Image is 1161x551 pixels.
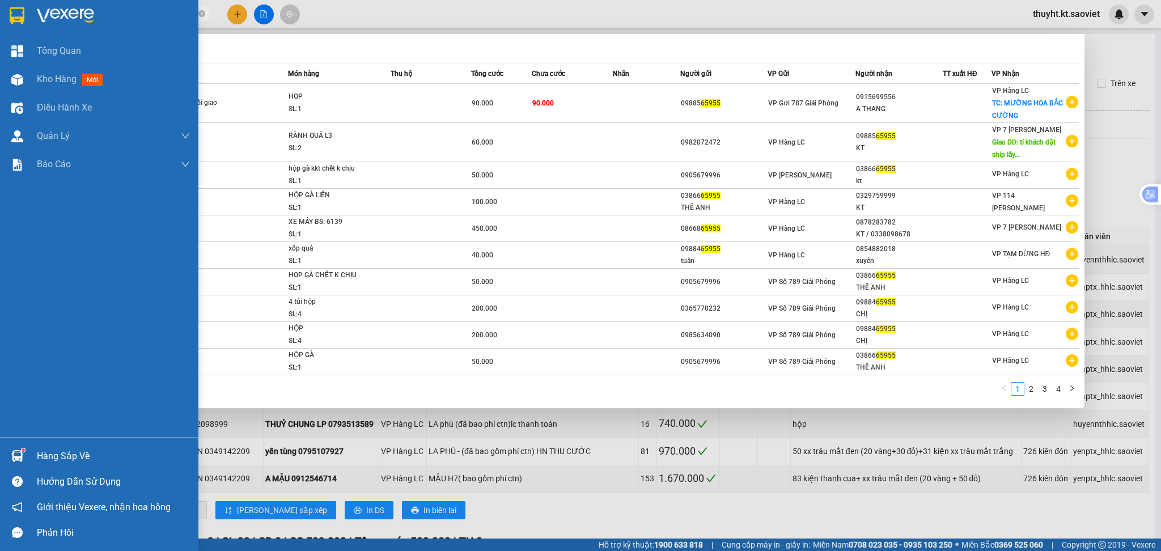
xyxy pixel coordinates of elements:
[289,282,374,294] div: SL: 1
[289,349,374,362] div: HỘP GÀ
[856,282,943,294] div: THẾ ANH
[992,277,1029,285] span: VP Hàng LC
[997,382,1011,396] li: Previous Page
[1066,168,1078,180] span: plus-circle
[768,70,789,78] span: VP Gửi
[856,142,943,154] div: KT
[289,202,374,214] div: SL: 1
[701,245,721,253] span: 65955
[532,99,554,107] span: 90.000
[472,358,493,366] span: 50.000
[1066,328,1078,340] span: plus-circle
[11,102,23,114] img: warehouse-icon
[289,163,374,175] div: hộp gà kkt chết k chịu
[1066,194,1078,207] span: plus-circle
[37,129,70,143] span: Quản Lý
[289,142,374,155] div: SL: 2
[768,198,805,206] span: VP Hàng LC
[681,255,768,267] div: tuân
[876,165,896,173] span: 65955
[701,99,721,107] span: 65955
[1052,383,1065,395] a: 4
[11,159,23,171] img: solution-icon
[768,358,836,366] span: VP Số 789 Giải Phóng
[856,270,943,282] div: 03866
[1001,385,1007,392] span: left
[37,74,77,84] span: Kho hàng
[997,382,1011,396] button: left
[856,130,943,142] div: 09885
[289,335,374,347] div: SL: 4
[472,224,497,232] span: 450.000
[391,70,412,78] span: Thu hộ
[992,126,1061,134] span: VP 7 [PERSON_NAME]
[992,192,1045,212] span: VP 114 [PERSON_NAME]
[768,278,836,286] span: VP Số 789 Giải Phóng
[1066,96,1078,108] span: plus-circle
[37,44,81,58] span: Tổng Quan
[876,132,896,140] span: 65955
[768,251,805,259] span: VP Hàng LC
[1066,354,1078,367] span: plus-circle
[1066,135,1078,147] span: plus-circle
[1066,274,1078,287] span: plus-circle
[992,170,1029,178] span: VP Hàng LC
[856,190,943,202] div: 0329759999
[472,304,497,312] span: 200.000
[701,224,721,232] span: 65955
[181,160,190,169] span: down
[681,303,768,315] div: 0365770232
[289,308,374,321] div: SL: 4
[681,356,768,368] div: 0905679996
[992,223,1061,231] span: VP 7 [PERSON_NAME]
[11,45,23,57] img: dashboard-icon
[1052,382,1065,396] li: 4
[289,103,374,116] div: SL: 1
[876,298,896,306] span: 65955
[992,250,1050,258] span: VP TẠM DỪNG HĐ
[768,138,805,146] span: VP Hàng LC
[681,202,768,214] div: THẾ ANH
[992,303,1029,311] span: VP Hàng LC
[768,304,836,312] span: VP Số 789 Giải Phóng
[856,255,943,267] div: xuyên
[289,189,374,202] div: HỘP GÀ LIỀN
[198,10,205,17] span: close-circle
[681,190,768,202] div: 03866
[12,527,23,538] span: message
[876,325,896,333] span: 65955
[855,70,892,78] span: Người nhận
[289,323,374,335] div: HỘP
[1038,382,1052,396] li: 3
[22,448,25,452] sup: 1
[856,175,943,187] div: kt
[856,243,943,255] div: 0854882018
[681,137,768,149] div: 0982072472
[768,99,838,107] span: VP Gửi 787 Giải Phóng
[856,91,943,103] div: 0915699556
[768,331,836,339] span: VP Số 789 Giải Phóng
[37,157,71,171] span: Báo cáo
[876,351,896,359] span: 65955
[11,450,23,462] img: warehouse-icon
[856,335,943,347] div: CHỊ
[289,228,374,241] div: SL: 1
[1024,382,1038,396] li: 2
[1025,383,1037,395] a: 2
[768,224,805,232] span: VP Hàng LC
[37,500,171,514] span: Giới thiệu Vexere, nhận hoa hồng
[1069,385,1075,392] span: right
[768,171,832,179] span: VP [PERSON_NAME]
[992,330,1029,338] span: VP Hàng LC
[10,7,24,24] img: logo-vxr
[289,362,374,374] div: SL: 1
[181,132,190,141] span: down
[37,100,92,115] span: Điều hành xe
[876,272,896,279] span: 65955
[992,87,1029,95] span: VP Hàng LC
[856,350,943,362] div: 03866
[991,70,1019,78] span: VP Nhận
[289,175,374,188] div: SL: 1
[943,70,977,78] span: TT xuất HĐ
[289,269,374,282] div: HOP GÀ CHẾT K CHỊU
